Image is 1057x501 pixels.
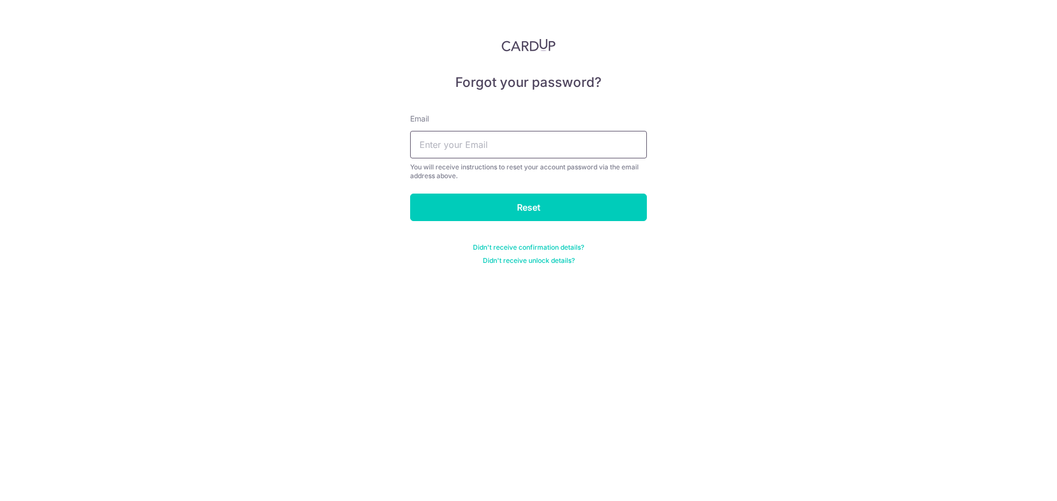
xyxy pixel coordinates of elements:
a: Didn't receive unlock details? [483,256,575,265]
a: Didn't receive confirmation details? [473,243,584,252]
input: Enter your Email [410,131,647,158]
label: Email [410,113,429,124]
div: You will receive instructions to reset your account password via the email address above. [410,163,647,180]
input: Reset [410,194,647,221]
img: CardUp Logo [502,38,555,52]
h5: Forgot your password? [410,74,647,91]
